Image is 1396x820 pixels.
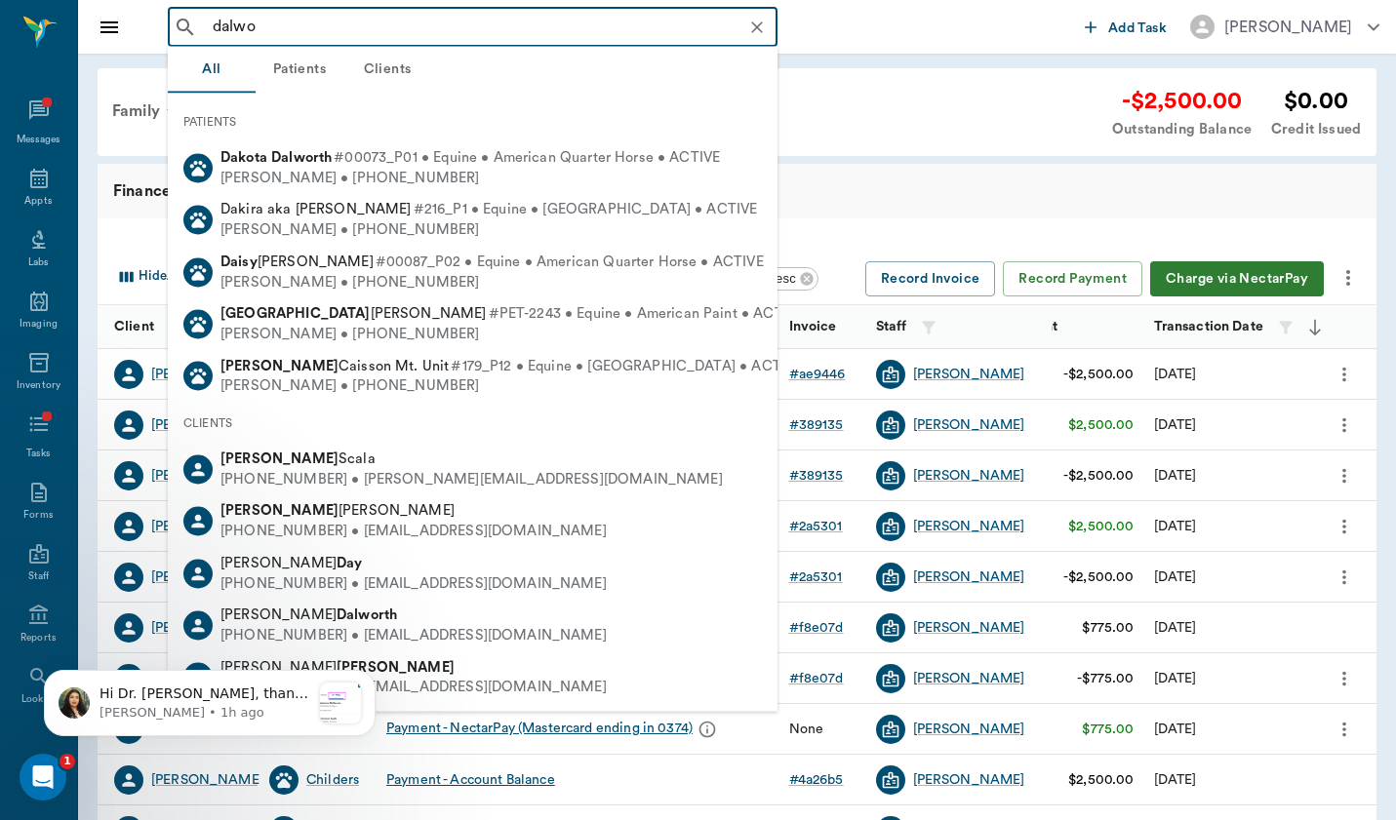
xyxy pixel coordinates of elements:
[40,358,326,378] div: Send us a message
[114,320,154,333] strong: Client
[913,770,1025,790] div: [PERSON_NAME]
[39,31,78,70] img: Profile image for Lizbeth
[130,608,259,686] button: Messages
[87,294,200,315] div: [PERSON_NAME]
[1154,720,1197,739] div: 05/09/25
[28,481,362,517] div: Look Up Module
[1082,720,1134,739] div: $775.00
[1175,9,1395,45] button: [PERSON_NAME]
[660,271,796,286] span: : desc
[913,466,1025,486] a: [PERSON_NAME]
[220,150,267,165] b: Dakota
[334,148,720,169] span: #00073_P01 • Equine • American Quarter Horse • ACTIVE
[1077,669,1134,688] div: -$775.00
[789,415,844,435] div: # 389135
[1150,261,1324,297] button: Charge via NectarPay
[220,451,339,466] b: [PERSON_NAME]
[1063,567,1135,587] div: -$2,500.00
[151,618,263,638] a: [PERSON_NAME]
[220,272,764,293] div: [PERSON_NAME] • [PHONE_NUMBER]
[1329,561,1360,594] button: more
[220,503,455,518] span: [PERSON_NAME]
[306,770,359,790] a: Childers
[26,447,51,461] div: Tasks
[271,150,332,165] b: Dalworth
[1154,466,1197,486] div: 06/19/25
[913,517,1025,536] a: [PERSON_NAME]
[789,517,843,536] div: # 2a5301
[40,488,327,509] div: Look Up Module
[789,320,837,333] strong: Invoice
[220,358,339,372] b: [PERSON_NAME]
[337,607,397,622] b: Dalworth
[60,754,75,769] span: 1
[913,618,1025,638] a: [PERSON_NAME]
[1329,662,1360,695] button: more
[789,466,844,486] div: # 389135
[1068,770,1134,790] div: $2,500.00
[40,525,327,545] div: Kennels/Boarding Settings
[100,88,195,135] div: Family
[309,657,340,671] span: Help
[386,715,722,744] div: Payment - NectarPay (Mastercard ending in 0374)
[789,466,852,486] a: #389135
[220,306,371,321] b: [GEOGRAPHIC_DATA]
[28,434,362,473] button: Search for help
[20,317,58,332] div: Imaging
[220,306,487,321] span: [PERSON_NAME]
[789,669,852,688] a: #f8e07d
[1271,84,1361,119] div: $0.00
[1154,365,1197,384] div: 07/23/25
[39,138,351,172] p: Hi [PERSON_NAME]
[876,320,907,333] strong: Staff
[789,415,852,435] a: #389135
[40,246,350,266] div: Recent message
[865,261,996,297] button: Record Invoice
[913,567,1025,587] div: [PERSON_NAME]
[1329,459,1360,492] button: more
[151,365,263,384] a: [PERSON_NAME]
[1063,365,1135,384] div: -$2,500.00
[789,365,846,384] div: # ae9446
[1068,517,1134,536] div: $2,500.00
[1329,713,1360,746] button: more
[28,589,362,625] div: Estimates & Invoices
[20,754,66,800] iframe: Intercom live chat
[17,133,61,147] div: Messages
[260,608,390,686] button: Help
[489,304,805,325] span: #PET-2243 • Equine • American Paint • ACTIVE
[337,555,362,569] b: Day
[743,14,771,41] button: Clear
[28,255,49,270] div: Labs
[220,220,757,241] div: [PERSON_NAME] • [PHONE_NUMBER]
[789,365,854,384] a: #ae9446
[40,275,79,314] img: Profile image for Lizbeth
[205,14,772,41] input: Search
[1154,517,1197,536] div: 05/22/25
[28,569,49,584] div: Staff
[220,376,802,397] div: [PERSON_NAME] • [PHONE_NUMBER]
[151,466,263,486] a: [PERSON_NAME]
[220,625,607,645] div: [PHONE_NUMBER] • [EMAIL_ADDRESS][DOMAIN_NAME]
[220,678,607,698] div: [PHONE_NUMBER] • [EMAIL_ADDRESS][DOMAIN_NAME]
[1003,261,1142,297] button: Record Payment
[168,47,256,94] button: All
[1329,358,1360,391] button: more
[220,522,607,542] div: [PHONE_NUMBER] • [EMAIL_ADDRESS][DOMAIN_NAME]
[151,567,263,587] div: [PERSON_NAME]
[1077,9,1175,45] button: Add Task
[110,261,270,293] button: Select columns
[1329,409,1360,442] button: more
[220,573,607,594] div: [PHONE_NUMBER] • [EMAIL_ADDRESS][DOMAIN_NAME]
[1112,84,1252,119] div: -$2,500.00
[220,202,412,216] span: Dakira aka [PERSON_NAME]
[151,770,263,790] a: [PERSON_NAME]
